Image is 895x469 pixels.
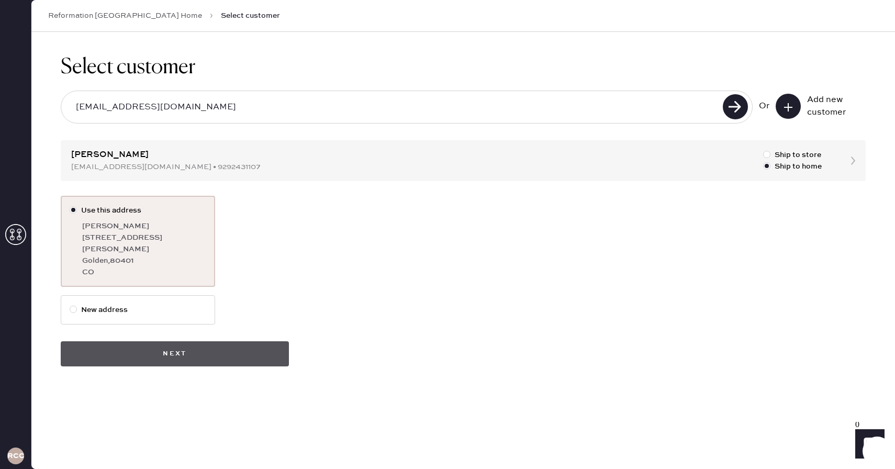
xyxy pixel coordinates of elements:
label: Ship to store [763,149,822,161]
label: New address [70,304,206,316]
div: [STREET_ADDRESS][PERSON_NAME] [82,232,206,255]
h1: Select customer [61,55,866,80]
input: Search by email or phone number [68,95,720,119]
span: Select customer [221,10,280,21]
div: Add new customer [807,94,859,119]
h3: RCCA [7,452,24,460]
a: Reformation [GEOGRAPHIC_DATA] Home [48,10,202,21]
div: Golden , 80401 [82,255,206,266]
div: Or [759,100,769,113]
label: Ship to home [763,161,822,172]
div: CO [82,266,206,278]
div: [PERSON_NAME] [82,220,206,232]
label: Use this address [70,205,206,216]
iframe: Front Chat [845,422,890,467]
button: Next [61,341,289,366]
